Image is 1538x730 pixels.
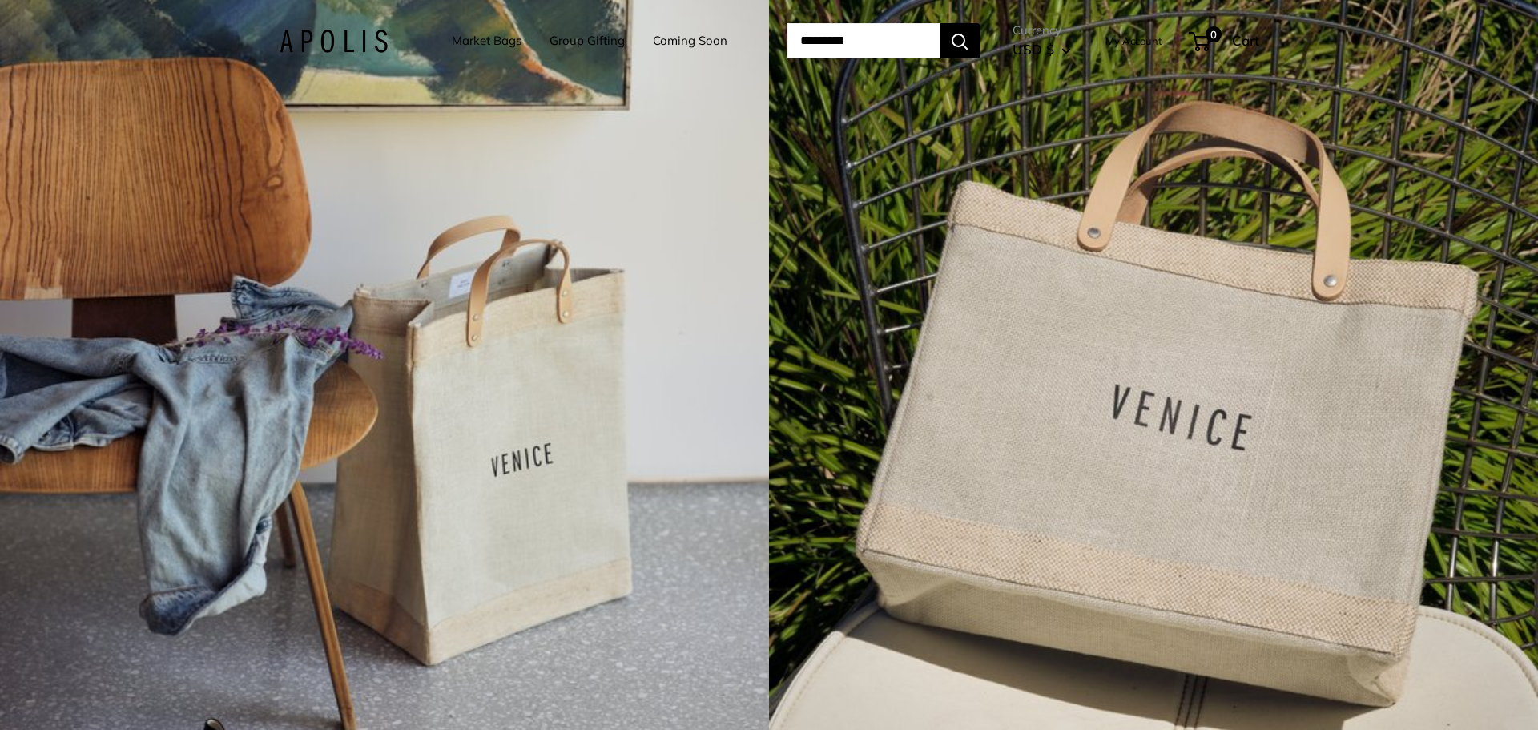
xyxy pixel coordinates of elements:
[1105,31,1162,50] a: My Account
[1190,28,1259,54] a: 0 Cart
[1205,26,1221,42] span: 0
[940,23,980,58] button: Search
[1013,37,1071,63] button: USD $
[1232,32,1259,49] span: Cart
[787,23,940,58] input: Search...
[13,669,171,717] iframe: Sign Up via Text for Offers
[550,30,625,52] a: Group Gifting
[280,30,388,53] img: Apolis
[1013,19,1071,42] span: Currency
[1013,41,1054,58] span: USD $
[653,30,727,52] a: Coming Soon
[452,30,521,52] a: Market Bags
